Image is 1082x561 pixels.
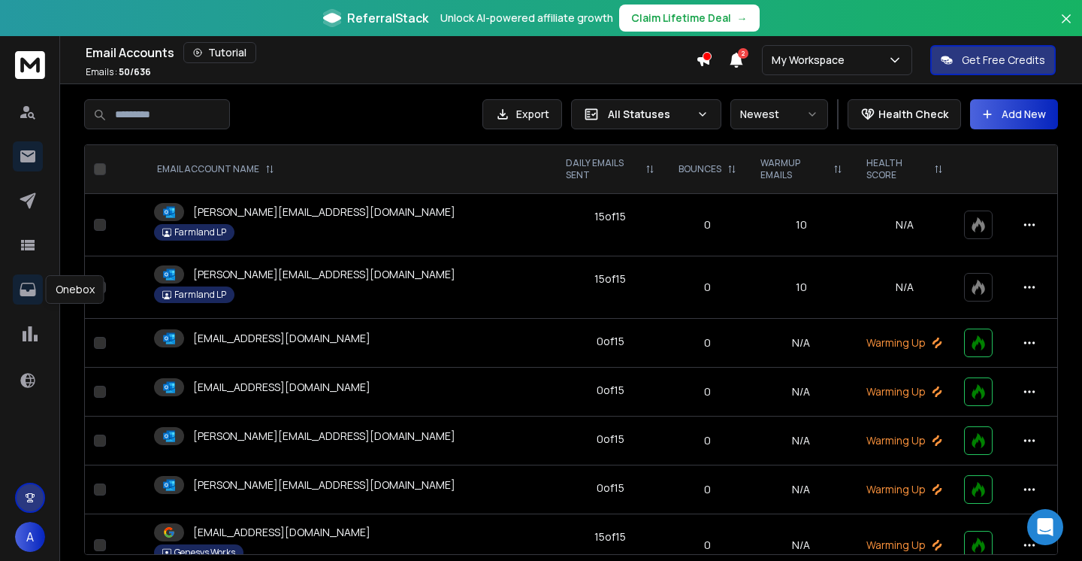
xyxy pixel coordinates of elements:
div: Open Intercom Messenger [1027,509,1063,545]
p: Warming Up [863,433,946,448]
td: N/A [748,319,854,368]
p: DAILY EMAILS SENT [566,157,639,181]
p: 0 [675,433,739,448]
div: 15 of 15 [594,271,626,287]
td: N/A [748,368,854,417]
p: My Workspace [772,53,851,68]
div: 0 of 15 [597,432,624,447]
p: [PERSON_NAME][EMAIL_ADDRESS][DOMAIN_NAME] [193,267,455,282]
span: → [737,11,748,26]
div: Onebox [46,275,104,304]
p: All Statuses [608,107,691,122]
p: N/A [863,280,946,295]
p: Genesys Works [174,547,235,559]
td: N/A [748,465,854,514]
p: [PERSON_NAME][EMAIL_ADDRESS][DOMAIN_NAME] [193,478,455,493]
span: 2 [738,48,748,59]
td: N/A [748,417,854,465]
button: Close banner [1056,9,1076,45]
p: [PERSON_NAME][EMAIL_ADDRESS][DOMAIN_NAME] [193,429,455,444]
button: Add New [970,99,1058,129]
p: 0 [675,538,739,553]
p: 0 [675,280,739,295]
div: EMAIL ACCOUNT NAME [157,163,274,175]
div: 15 of 15 [594,209,626,224]
p: Warming Up [863,538,946,553]
button: Tutorial [183,42,256,63]
p: [EMAIL_ADDRESS][DOMAIN_NAME] [193,331,370,346]
button: Newest [730,99,828,129]
td: 10 [748,194,854,256]
p: 0 [675,482,739,497]
p: BOUNCES [679,163,721,175]
div: 0 of 15 [597,481,624,496]
p: N/A [863,217,946,232]
div: Email Accounts [86,42,696,63]
p: HEALTH SCORE [866,157,928,181]
p: Farmland LP [174,289,226,301]
p: WARMUP EMAILS [760,157,827,181]
p: Health Check [878,107,948,122]
p: 0 [675,335,739,350]
td: 10 [748,256,854,319]
p: Emails : [86,66,151,78]
button: A [15,522,45,552]
button: Health Check [848,99,961,129]
div: 15 of 15 [594,529,626,544]
p: Get Free Credits [962,53,1045,68]
p: Warming Up [863,482,946,497]
button: Export [482,99,562,129]
p: Unlock AI-powered affiliate growth [440,11,613,26]
div: 0 of 15 [597,334,624,349]
button: Get Free Credits [930,45,1056,75]
p: [EMAIL_ADDRESS][DOMAIN_NAME] [193,380,370,395]
p: 0 [675,217,739,232]
span: 50 / 636 [119,65,151,78]
p: Warming Up [863,384,946,399]
p: Warming Up [863,335,946,350]
p: [EMAIL_ADDRESS][DOMAIN_NAME] [193,525,370,540]
span: ReferralStack [347,9,428,27]
button: Claim Lifetime Deal→ [619,5,760,32]
p: [PERSON_NAME][EMAIL_ADDRESS][DOMAIN_NAME] [193,205,455,220]
p: 0 [675,384,739,399]
p: Farmland LP [174,226,226,238]
div: 0 of 15 [597,383,624,398]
